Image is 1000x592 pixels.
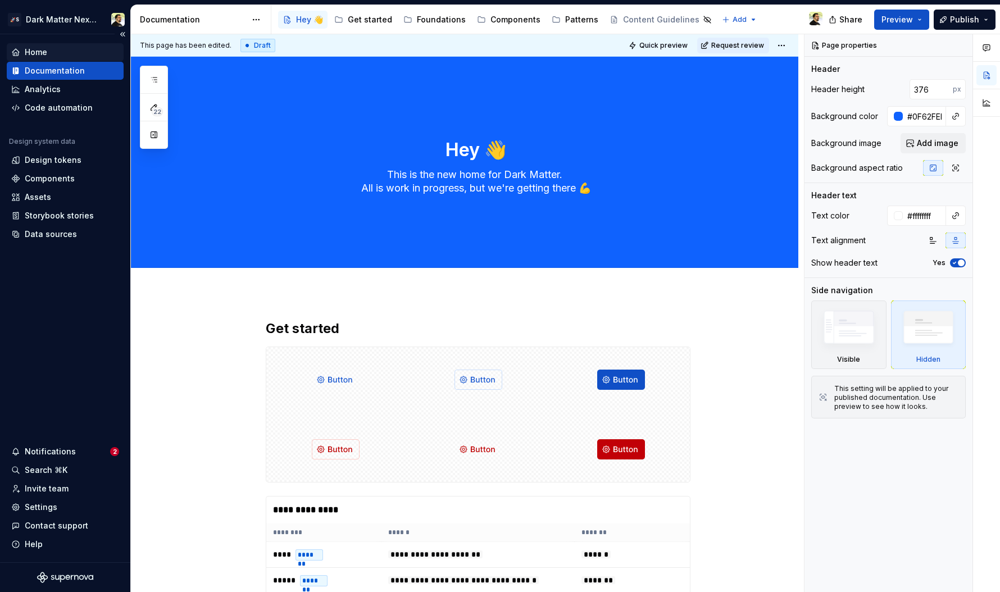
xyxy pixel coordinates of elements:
span: Share [839,14,862,25]
a: Content Guidelines [605,11,716,29]
a: Settings [7,498,124,516]
div: Background color [811,111,878,122]
div: Hidden [916,355,940,364]
div: Notifications [25,446,76,457]
div: Text alignment [811,235,866,246]
div: Design system data [9,137,75,146]
div: Visible [837,355,860,364]
button: Preview [874,10,929,30]
a: Get started [330,11,397,29]
div: Hidden [891,300,966,369]
div: Help [25,539,43,550]
h2: Get started [266,320,690,338]
div: Hey 👋 [296,14,323,25]
div: Header height [811,84,865,95]
div: Home [25,47,47,58]
div: Storybook stories [25,210,94,221]
button: Request review [697,38,769,53]
div: Invite team [25,483,69,494]
a: Data sources [7,225,124,243]
a: Hey 👋 [278,11,328,29]
a: Components [472,11,545,29]
span: 2 [110,447,119,456]
input: Auto [910,79,953,99]
button: Share [823,10,870,30]
div: Contact support [25,520,88,531]
a: Foundations [399,11,470,29]
button: Help [7,535,124,553]
a: Components [7,170,124,188]
div: Code automation [25,102,93,113]
img: Honza Toman [111,13,125,26]
textarea: This is the new home for Dark Matter. All is work in progress, but we're getting there 💪 [263,166,688,197]
div: Documentation [25,65,85,76]
button: 🚀SDark Matter Next GenHonza Toman [2,7,128,31]
button: Add image [901,133,966,153]
div: Draft [240,39,275,52]
div: Settings [25,502,57,513]
div: Components [490,14,540,25]
div: Components [25,173,75,184]
span: Preview [881,14,913,25]
a: Design tokens [7,151,124,169]
div: Background aspect ratio [811,162,903,174]
div: Data sources [25,229,77,240]
div: Visible [811,300,887,369]
div: Foundations [417,14,466,25]
span: This page has been edited. [140,41,231,50]
div: 🚀S [8,13,21,26]
button: Add [719,12,761,28]
div: Header text [811,190,857,201]
button: Quick preview [625,38,693,53]
div: Dark Matter Next Gen [26,14,98,25]
span: Request review [711,41,764,50]
div: Analytics [25,84,61,95]
button: Search ⌘K [7,461,124,479]
div: Design tokens [25,154,81,166]
a: Analytics [7,80,124,98]
span: Add [733,15,747,24]
p: px [953,85,961,94]
a: Home [7,43,124,61]
a: Patterns [547,11,603,29]
div: Text color [811,210,849,221]
div: Documentation [140,14,246,25]
span: Publish [950,14,979,25]
div: Patterns [565,14,598,25]
div: Assets [25,192,51,203]
a: Assets [7,188,124,206]
a: Storybook stories [7,207,124,225]
button: Notifications2 [7,443,124,461]
span: Add image [917,138,958,149]
button: Contact support [7,517,124,535]
div: Side navigation [811,285,873,296]
a: Documentation [7,62,124,80]
img: Honza Toman [809,12,822,25]
label: Yes [933,258,946,267]
div: Background image [811,138,881,149]
div: Show header text [811,257,878,268]
input: Auto [903,206,946,226]
svg: Supernova Logo [37,572,93,583]
div: Get started [348,14,392,25]
span: 22 [152,107,163,116]
textarea: Hey 👋 [263,136,688,163]
button: Publish [934,10,996,30]
a: Code automation [7,99,124,117]
span: Quick preview [639,41,688,50]
button: Collapse sidebar [115,26,130,42]
div: Header [811,63,840,75]
a: Invite team [7,480,124,498]
div: Content Guidelines [623,14,699,25]
div: Search ⌘K [25,465,67,476]
input: Auto [903,106,946,126]
div: Page tree [278,8,716,31]
div: This setting will be applied to your published documentation. Use preview to see how it looks. [834,384,958,411]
